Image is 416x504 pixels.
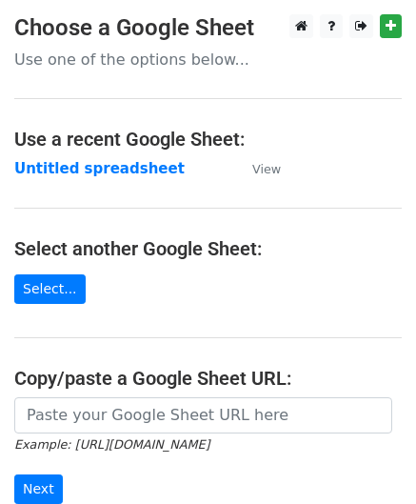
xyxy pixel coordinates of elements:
small: Example: [URL][DOMAIN_NAME] [14,437,209,452]
h4: Select another Google Sheet: [14,237,402,260]
h4: Copy/paste a Google Sheet URL: [14,367,402,390]
small: View [252,162,281,176]
input: Next [14,474,63,504]
h3: Choose a Google Sheet [14,14,402,42]
a: Select... [14,274,86,304]
a: Untitled spreadsheet [14,160,185,177]
h4: Use a recent Google Sheet: [14,128,402,151]
a: View [233,160,281,177]
input: Paste your Google Sheet URL here [14,397,392,433]
p: Use one of the options below... [14,50,402,70]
